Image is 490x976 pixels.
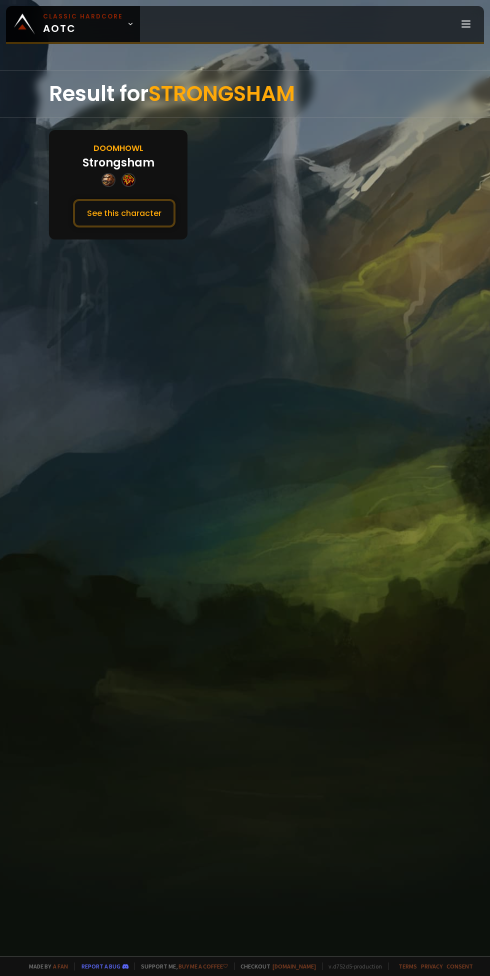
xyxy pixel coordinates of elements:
[178,962,228,970] a: Buy me a coffee
[53,962,68,970] a: a fan
[234,962,316,970] span: Checkout
[43,12,123,21] small: Classic Hardcore
[421,962,442,970] a: Privacy
[23,962,68,970] span: Made by
[6,6,140,42] a: Classic HardcoreAOTC
[93,142,143,154] div: Doomhowl
[43,12,123,36] span: AOTC
[322,962,382,970] span: v. d752d5 - production
[134,962,228,970] span: Support me,
[148,79,295,108] span: STRONGSHAM
[272,962,316,970] a: [DOMAIN_NAME]
[81,962,120,970] a: Report a bug
[398,962,417,970] a: Terms
[73,199,175,227] button: See this character
[446,962,473,970] a: Consent
[82,154,154,171] div: Strongsham
[49,70,441,117] div: Result for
